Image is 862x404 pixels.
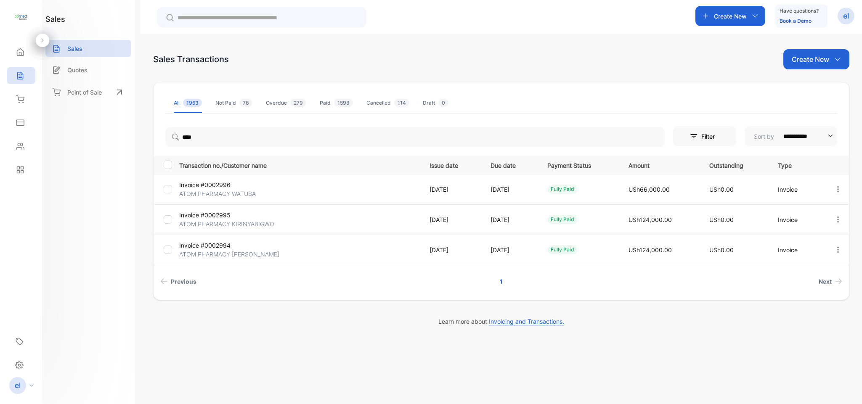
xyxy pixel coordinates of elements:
p: Quotes [67,66,88,74]
p: Point of Sale [67,88,102,97]
iframe: LiveChat chat widget [827,369,862,404]
ul: Pagination [154,274,849,289]
img: logo [15,11,27,24]
p: [DATE] [491,215,530,224]
p: Invoice [778,185,817,194]
div: fully paid [547,245,578,254]
p: ATOM PHARMACY [PERSON_NAME] [179,250,279,259]
span: USh124,000.00 [629,216,672,223]
a: Previous page [157,274,200,289]
a: Next page [815,274,846,289]
p: Have questions? [780,7,819,15]
p: Due date [491,159,530,170]
p: Transaction no./Customer name [179,159,419,170]
p: Invoice [778,215,817,224]
div: All [174,99,202,107]
p: Create New [792,54,829,64]
span: 1953 [183,99,202,107]
div: Not Paid [215,99,252,107]
span: USh0.00 [709,246,734,253]
div: Overdue [266,99,306,107]
p: [DATE] [430,246,473,254]
button: Create New [695,6,765,26]
p: ATOM PHARMACY KIRINYABIGWO [179,219,274,228]
button: el [838,6,854,26]
p: Type [778,159,817,170]
p: Invoice #0002996 [179,180,259,189]
div: Paid [320,99,353,107]
p: ATOM PHARMACY WATUBA [179,189,259,198]
div: Sales Transactions [153,53,229,66]
p: Issue date [430,159,473,170]
a: Book a Demo [780,18,812,24]
button: Create New [783,49,849,69]
span: Next [819,277,832,286]
p: el [843,11,849,21]
p: Invoice #0002994 [179,241,259,250]
p: Sort by [754,132,774,141]
a: Quotes [45,61,131,79]
div: Cancelled [366,99,409,107]
p: Payment Status [547,159,611,170]
h1: sales [45,13,65,25]
p: Create New [714,12,747,21]
span: USh124,000.00 [629,246,672,253]
p: Learn more about [153,317,849,326]
span: 76 [239,99,252,107]
p: [DATE] [430,185,473,194]
span: Previous [171,277,196,286]
p: [DATE] [430,215,473,224]
p: [DATE] [491,246,530,254]
p: [DATE] [491,185,530,194]
button: Sort by [745,126,837,146]
span: USh66,000.00 [629,186,670,193]
div: fully paid [547,215,578,224]
span: USh0.00 [709,186,734,193]
p: el [15,380,21,391]
span: USh0.00 [709,216,734,223]
span: 0 [438,99,448,107]
span: 279 [290,99,306,107]
a: Point of Sale [45,83,131,101]
p: Invoice #0002995 [179,211,259,219]
a: Page 1 is your current page [490,274,513,289]
p: Outstanding [709,159,761,170]
span: 114 [394,99,409,107]
p: Amount [629,159,692,170]
span: 1598 [334,99,353,107]
div: fully paid [547,185,578,194]
p: Invoice [778,246,817,254]
a: Sales [45,40,131,57]
p: Sales [67,44,82,53]
span: Invoicing and Transactions. [489,318,564,325]
div: Draft [423,99,448,107]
